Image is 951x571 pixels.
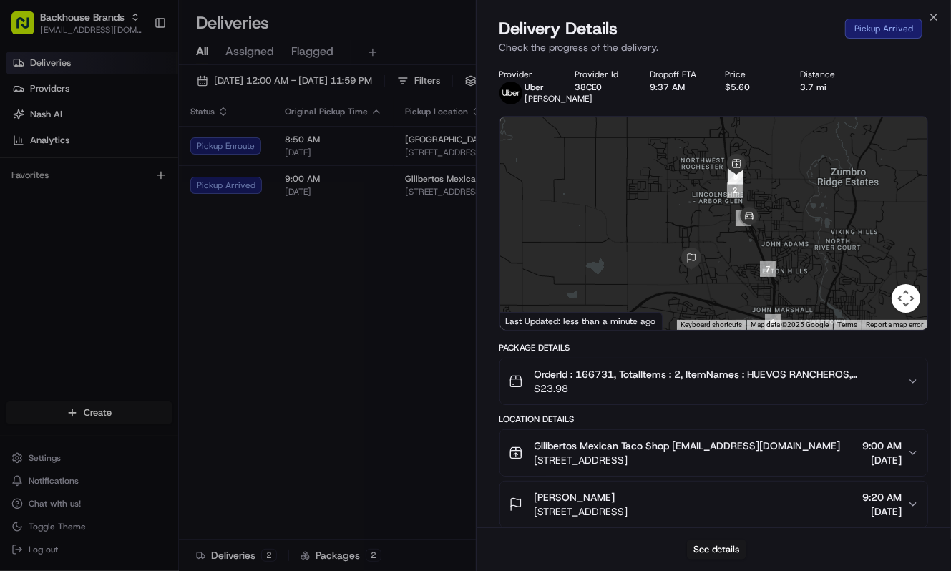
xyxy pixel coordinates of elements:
[575,82,602,93] button: 38CE0
[525,93,593,104] span: [PERSON_NAME]
[499,82,522,104] img: uber-new-logo.jpeg
[222,184,260,201] button: See all
[681,320,742,330] button: Keyboard shortcuts
[37,93,236,108] input: Clear
[127,261,156,273] span: [DATE]
[30,137,56,163] img: 9188753566659_6852d8bf1fb38e338040_72.png
[727,182,743,198] div: 2
[44,261,116,273] span: [PERSON_NAME]
[575,69,627,80] div: Provider Id
[862,490,902,504] span: 9:20 AM
[499,40,929,54] p: Check the progress of the delivery.
[504,311,551,330] img: Google
[525,82,545,93] span: Uber
[14,187,96,198] div: Past conversations
[862,453,902,467] span: [DATE]
[64,137,235,152] div: Start new chat
[535,439,841,453] span: Gilibertos Mexican Taco Shop [EMAIL_ADDRESS][DOMAIN_NAME]
[499,17,618,40] span: Delivery Details
[862,504,902,519] span: [DATE]
[14,322,26,333] div: 📗
[102,223,107,234] span: •
[837,321,857,328] a: Terms (opens in new tab)
[862,439,902,453] span: 9:00 AM
[650,69,702,80] div: Dropoff ETA
[14,209,37,232] img: FDD Support
[725,82,777,93] div: $5.60
[504,311,551,330] a: Open this area in Google Maps (opens a new window)
[499,414,929,425] div: Location Details
[64,152,197,163] div: We're available if you need us!
[119,261,124,273] span: •
[9,315,115,341] a: 📗Knowledge Base
[751,321,829,328] span: Map data ©2025 Google
[535,504,628,519] span: [STREET_ADDRESS]
[135,321,230,335] span: API Documentation
[14,58,260,81] p: Welcome 👋
[728,168,743,184] div: 5
[535,367,897,381] span: OrderId : 166731, TotalItems : 2, ItemNames : HUEVOS RANCHEROS, [GEOGRAPHIC_DATA]
[115,315,235,341] a: 💻API Documentation
[500,430,928,476] button: Gilibertos Mexican Taco Shop [EMAIL_ADDRESS][DOMAIN_NAME][STREET_ADDRESS]9:00 AM[DATE]
[765,314,781,330] div: 6
[801,82,853,93] div: 3.7 mi
[866,321,923,328] a: Report a map error
[142,356,173,366] span: Pylon
[121,322,132,333] div: 💻
[725,69,777,80] div: Price
[44,223,99,234] span: FDD Support
[500,358,928,404] button: OrderId : 166731, TotalItems : 2, ItemNames : HUEVOS RANCHEROS, [GEOGRAPHIC_DATA]$23.98
[535,381,897,396] span: $23.98
[892,284,920,313] button: Map camera controls
[29,321,109,335] span: Knowledge Base
[650,82,702,93] div: 9:37 AM
[801,69,853,80] div: Distance
[14,248,37,270] img: Asif Zaman Khan
[29,262,40,273] img: 1736555255976-a54dd68f-1ca7-489b-9aae-adbdc363a1c4
[500,482,928,527] button: [PERSON_NAME][STREET_ADDRESS]9:20 AM[DATE]
[535,490,615,504] span: [PERSON_NAME]
[499,69,552,80] div: Provider
[500,312,663,330] div: Last Updated: less than a minute ago
[687,540,746,560] button: See details
[14,15,43,44] img: Nash
[243,142,260,159] button: Start new chat
[499,342,929,353] div: Package Details
[535,453,841,467] span: [STREET_ADDRESS]
[14,137,40,163] img: 1736555255976-a54dd68f-1ca7-489b-9aae-adbdc363a1c4
[110,223,140,234] span: [DATE]
[101,355,173,366] a: Powered byPylon
[760,261,776,277] div: 7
